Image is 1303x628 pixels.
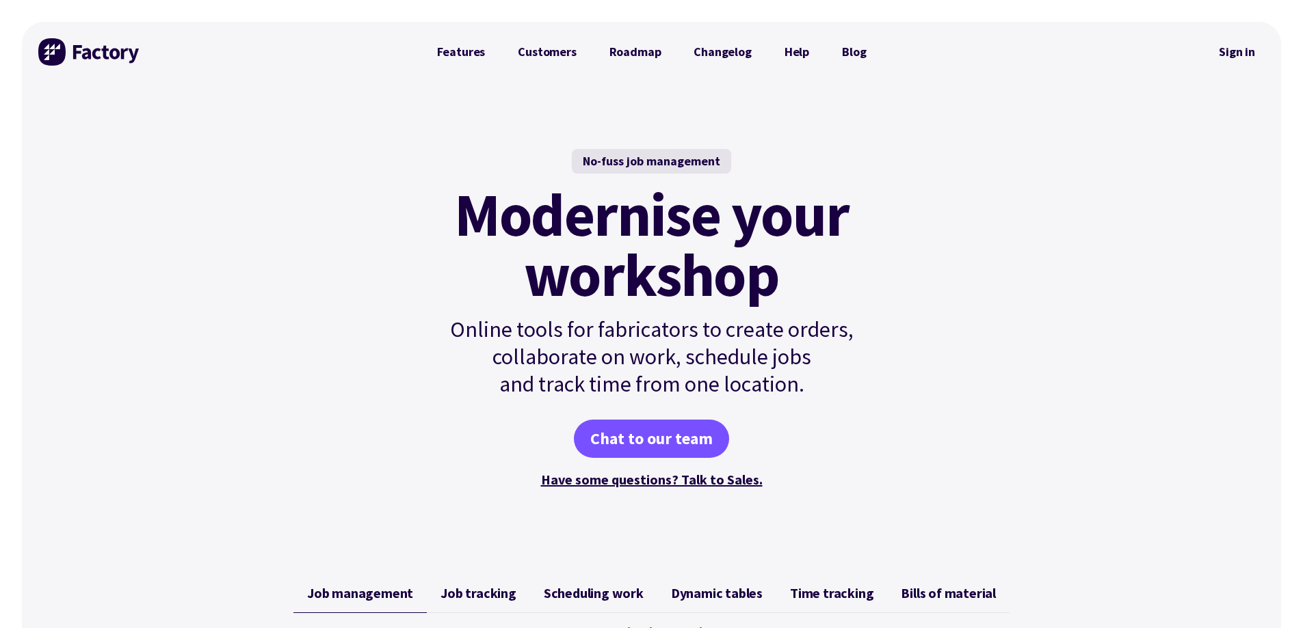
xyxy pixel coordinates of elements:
a: Features [421,38,502,66]
a: Chat to our team [574,420,729,458]
span: Bills of material [901,585,996,601]
a: Help [768,38,826,66]
mark: Modernise your workshop [454,185,849,305]
div: No-fuss job management [572,149,731,174]
span: Job tracking [440,585,516,601]
img: Factory [38,38,141,66]
span: Job management [307,585,413,601]
span: Time tracking [790,585,873,601]
a: Customers [501,38,592,66]
a: Sign in [1209,36,1265,68]
a: Blog [826,38,882,66]
a: Have some questions? Talk to Sales. [541,471,763,488]
nav: Secondary Navigation [1209,36,1265,68]
iframe: Chat Widget [1235,562,1303,628]
span: Dynamic tables [671,585,763,601]
p: Online tools for fabricators to create orders, collaborate on work, schedule jobs and track time ... [421,316,883,398]
nav: Primary Navigation [421,38,883,66]
a: Changelog [677,38,767,66]
a: Roadmap [593,38,678,66]
span: Scheduling work [544,585,644,601]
